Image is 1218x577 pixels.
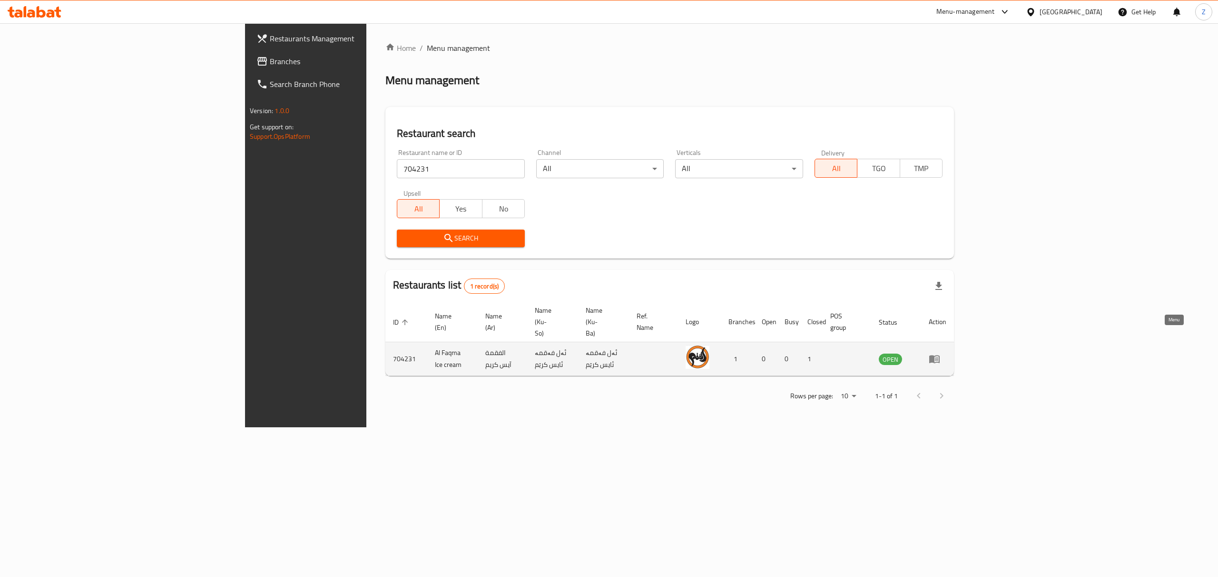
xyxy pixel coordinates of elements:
[754,342,777,376] td: 0
[270,56,441,67] span: Branches
[397,199,440,218] button: All
[385,302,954,376] table: enhanced table
[249,27,449,50] a: Restaurants Management
[393,278,505,294] h2: Restaurants list
[675,159,803,178] div: All
[678,302,721,342] th: Logo
[385,42,954,54] nav: breadcrumb
[879,354,902,365] span: OPEN
[464,282,505,291] span: 1 record(s)
[439,199,482,218] button: Yes
[1202,7,1206,17] span: Z
[270,78,441,90] span: Search Branch Phone
[275,105,289,117] span: 1.0.0
[777,342,800,376] td: 0
[250,121,294,133] span: Get support on:
[586,305,618,339] span: Name (Ku-Ba)
[393,317,411,328] span: ID
[837,389,860,404] div: Rows per page:
[921,302,954,342] th: Action
[790,390,833,402] p: Rows per page:
[401,202,436,216] span: All
[637,310,667,333] span: Ref. Name
[435,310,466,333] span: Name (En)
[478,342,528,376] td: الفقمة آيس كريم
[403,190,421,196] label: Upsell
[861,162,896,175] span: TGO
[904,162,939,175] span: TMP
[777,302,800,342] th: Busy
[686,345,709,369] img: Al Faqma Ice cream
[482,199,525,218] button: No
[815,159,857,178] button: All
[875,390,898,402] p: 1-1 of 1
[527,342,578,376] td: ئەل فەقمە ئایس کرێم
[821,149,845,156] label: Delivery
[270,33,441,44] span: Restaurants Management
[464,279,505,294] div: Total records count
[754,302,777,342] th: Open
[250,105,273,117] span: Version:
[485,310,516,333] span: Name (Ar)
[443,202,478,216] span: Yes
[1040,7,1102,17] div: [GEOGRAPHIC_DATA]
[404,232,517,244] span: Search
[486,202,521,216] span: No
[936,6,995,18] div: Menu-management
[535,305,567,339] span: Name (Ku-So)
[857,159,900,178] button: TGO
[900,159,943,178] button: TMP
[397,126,943,141] h2: Restaurant search
[819,162,854,175] span: All
[800,342,823,376] td: 1
[397,159,525,178] input: Search for restaurant name or ID..
[536,159,664,178] div: All
[721,342,754,376] td: 1
[249,50,449,73] a: Branches
[927,275,950,298] div: Export file
[721,302,754,342] th: Branches
[397,230,525,247] button: Search
[800,302,823,342] th: Closed
[830,310,859,333] span: POS group
[427,342,478,376] td: Al Faqma Ice cream
[427,42,490,54] span: Menu management
[249,73,449,96] a: Search Branch Phone
[578,342,629,376] td: ئەل فەقمە ئایس کرێم
[250,130,310,143] a: Support.OpsPlatform
[879,317,910,328] span: Status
